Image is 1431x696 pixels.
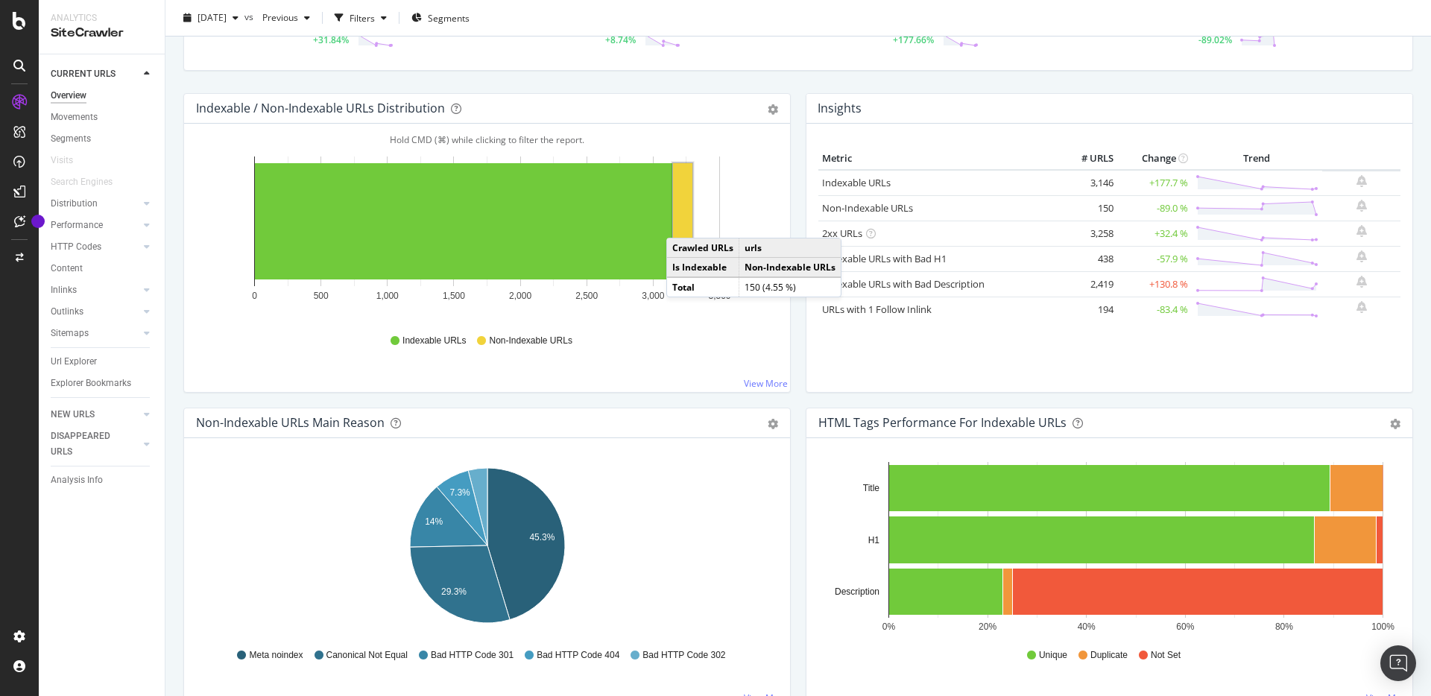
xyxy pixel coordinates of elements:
div: +8.74% [605,34,636,46]
button: Filters [329,6,393,30]
div: bell-plus [1356,225,1367,237]
text: 29.3% [441,586,467,597]
th: Change [1117,148,1192,170]
a: Distribution [51,196,139,212]
a: Sitemaps [51,326,139,341]
div: Open Intercom Messenger [1380,645,1416,681]
a: Performance [51,218,139,233]
div: Segments [51,131,91,147]
td: 3,258 [1058,221,1117,246]
a: Indexable URLs with Bad Description [822,277,985,291]
div: bell-plus [1356,175,1367,187]
button: Previous [256,6,316,30]
a: Overview [51,88,154,104]
span: Unique [1039,649,1067,662]
div: gear [768,419,778,429]
a: Indexable URLs with Bad H1 [822,252,947,265]
div: Search Engines [51,174,113,190]
div: Sitemaps [51,326,89,341]
a: NEW URLS [51,407,139,423]
div: A chart. [196,462,778,635]
div: +31.84% [313,34,349,46]
div: Outlinks [51,304,83,320]
text: Title [863,483,880,493]
div: +177.66% [893,34,934,46]
text: 80% [1275,621,1293,632]
td: +32.4 % [1117,221,1192,246]
span: Bad HTTP Code 301 [431,649,514,662]
a: Outlinks [51,304,139,320]
text: Description [835,586,879,597]
div: Analysis Info [51,472,103,488]
div: bell-plus [1356,200,1367,212]
text: 40% [1078,621,1096,632]
text: 45.3% [529,532,555,542]
span: vs [244,10,256,22]
div: Filters [350,11,375,24]
td: Crawled URLs [667,238,739,258]
a: Search Engines [51,174,127,190]
text: H1 [868,535,880,545]
text: 14% [425,516,443,527]
td: +177.7 % [1117,170,1192,196]
span: Not Set [1151,649,1181,662]
div: bell-plus [1356,250,1367,262]
td: 150 [1058,195,1117,221]
span: Non-Indexable URLs [489,335,572,347]
div: bell-plus [1356,301,1367,313]
a: View More [744,377,788,390]
div: Explorer Bookmarks [51,376,131,391]
span: Duplicate [1090,649,1128,662]
th: Trend [1192,148,1322,170]
text: 0 [252,291,257,301]
div: Non-Indexable URLs Main Reason [196,415,385,430]
svg: A chart. [196,148,778,320]
text: 0% [882,621,896,632]
a: Segments [51,131,154,147]
div: Indexable / Non-Indexable URLs Distribution [196,101,445,116]
a: URLs with 1 Follow Inlink [822,303,932,316]
a: Url Explorer [51,354,154,370]
td: -83.4 % [1117,297,1192,322]
th: # URLS [1058,148,1117,170]
td: 150 (4.55 %) [739,277,841,297]
text: 3,500 [708,291,730,301]
div: HTTP Codes [51,239,101,255]
div: NEW URLS [51,407,95,423]
td: +130.8 % [1117,271,1192,297]
a: Indexable URLs [822,176,891,189]
a: Visits [51,153,88,168]
div: HTML Tags Performance for Indexable URLs [818,415,1067,430]
td: 438 [1058,246,1117,271]
a: DISAPPEARED URLS [51,428,139,460]
div: Overview [51,88,86,104]
text: 2,500 [575,291,598,301]
div: gear [768,104,778,115]
div: A chart. [818,462,1400,635]
text: 500 [314,291,329,301]
td: -89.0 % [1117,195,1192,221]
a: Analysis Info [51,472,154,488]
td: 194 [1058,297,1117,322]
a: HTTP Codes [51,239,139,255]
td: 2,419 [1058,271,1117,297]
div: DISAPPEARED URLS [51,428,126,460]
a: CURRENT URLS [51,66,139,82]
a: Explorer Bookmarks [51,376,154,391]
div: Performance [51,218,103,233]
td: 3,146 [1058,170,1117,196]
div: Distribution [51,196,98,212]
div: gear [1390,419,1400,429]
td: Is Indexable [667,258,739,278]
button: [DATE] [177,6,244,30]
span: Previous [256,11,298,24]
td: Total [667,277,739,297]
a: Inlinks [51,282,139,298]
text: 3,000 [642,291,664,301]
div: Visits [51,153,73,168]
text: 7.3% [449,487,470,498]
span: 2025 Oct. 3rd [198,11,227,24]
th: Metric [818,148,1058,170]
a: Non-Indexable URLs [822,201,913,215]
